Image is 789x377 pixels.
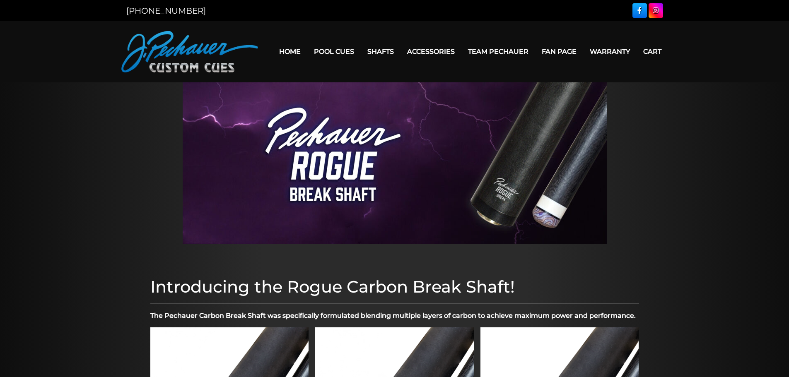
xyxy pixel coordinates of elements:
a: Shafts [361,41,401,62]
a: Home [273,41,307,62]
a: Fan Page [535,41,583,62]
a: Warranty [583,41,637,62]
a: Accessories [401,41,461,62]
a: Cart [637,41,668,62]
strong: The Pechauer Carbon Break Shaft was specifically formulated blending multiple layers of carbon to... [150,312,636,319]
h1: Introducing the Rogue Carbon Break Shaft! [150,277,639,297]
img: Pechauer Custom Cues [121,31,258,72]
a: Team Pechauer [461,41,535,62]
a: Pool Cues [307,41,361,62]
a: [PHONE_NUMBER] [126,6,206,16]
